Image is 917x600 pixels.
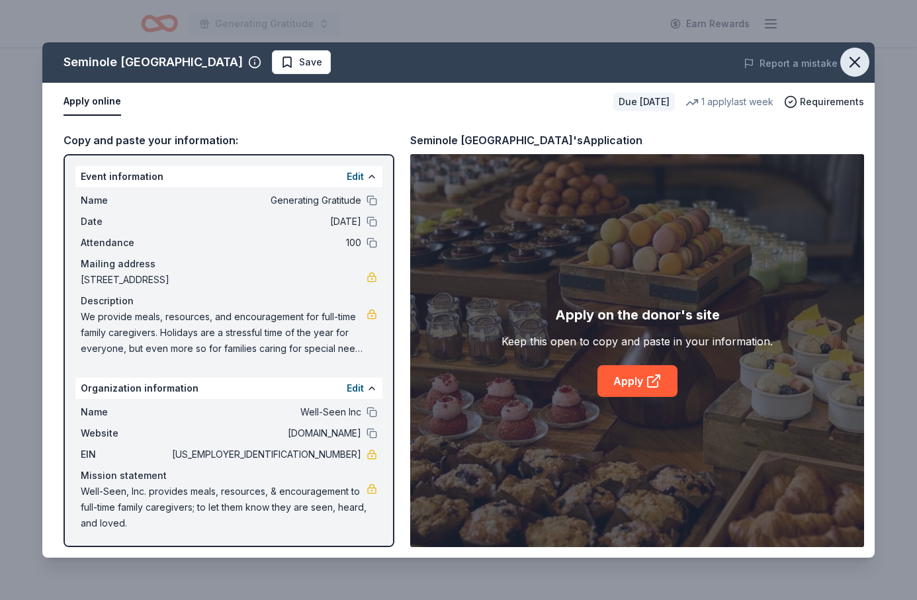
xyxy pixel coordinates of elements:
span: Well-Seen, Inc. provides meals, resources, & encouragement to full-time family caregivers; to let... [81,484,367,531]
span: Attendance [81,235,169,251]
span: [DOMAIN_NAME] [169,425,361,441]
span: Generating Gratitude [169,193,361,208]
div: Mission statement [81,468,377,484]
span: [US_EMPLOYER_IDENTIFICATION_NUMBER] [169,447,361,462]
span: Name [81,404,169,420]
button: Report a mistake [744,56,838,71]
span: We provide meals, resources, and encouragement for full-time family caregivers. Holidays are a st... [81,309,367,357]
button: Apply online [64,88,121,116]
div: Organization information [75,378,382,399]
button: Requirements [784,94,864,110]
div: Copy and paste your information: [64,132,394,149]
div: Description [81,293,377,309]
div: Seminole [GEOGRAPHIC_DATA] [64,52,243,73]
div: Keep this open to copy and paste in your information. [502,333,773,349]
span: Save [299,54,322,70]
span: Requirements [800,94,864,110]
span: [DATE] [169,214,361,230]
span: Well-Seen Inc [169,404,361,420]
span: Name [81,193,169,208]
a: Apply [597,365,677,397]
span: 100 [169,235,361,251]
div: 1 apply last week [685,94,773,110]
span: Date [81,214,169,230]
div: Event information [75,166,382,187]
div: Mailing address [81,256,377,272]
button: Save [272,50,331,74]
div: Seminole [GEOGRAPHIC_DATA]'s Application [410,132,642,149]
button: Edit [347,169,364,185]
button: Edit [347,380,364,396]
span: Website [81,425,169,441]
div: Apply on the donor's site [555,304,720,325]
span: EIN [81,447,169,462]
div: Due [DATE] [613,93,675,111]
span: [STREET_ADDRESS] [81,272,367,288]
